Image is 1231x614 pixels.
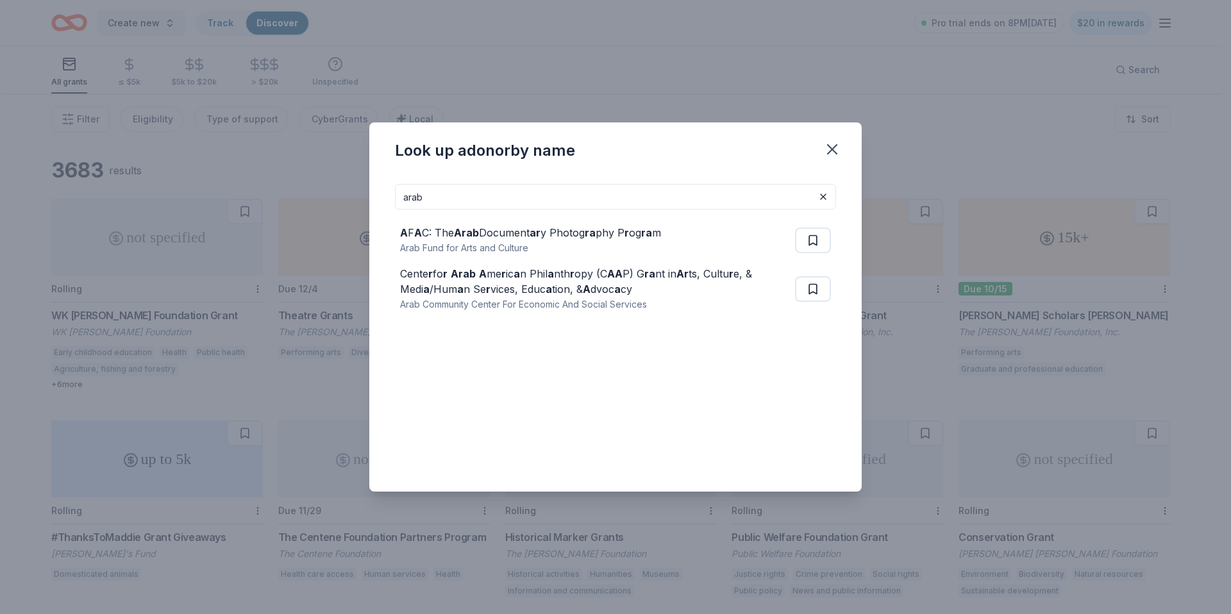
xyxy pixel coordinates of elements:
strong: a [548,267,554,280]
strong: a [457,283,464,295]
strong: a [514,267,520,280]
div: Cente fo me ic n Phil nth opy (C P) G nt in ts, Cultu e, & Medi /Hum n Se vices, Educ tion, & dvo... [400,266,790,297]
strong: Arab [454,226,479,239]
div: Look up a donor by name [395,140,575,161]
strong: r [570,267,574,280]
strong: ra [585,226,596,239]
strong: r [428,267,433,280]
strong: ra [641,226,652,239]
strong: Arab [451,267,476,280]
strong: r [729,267,733,280]
strong: a [546,283,552,295]
strong: r [486,283,490,295]
div: Arab Fund for Arts and Culture [400,240,661,256]
strong: A [414,226,422,239]
strong: ar [530,226,540,239]
strong: a [614,283,621,295]
input: Search [395,184,836,210]
strong: r [624,226,629,239]
strong: A [479,267,487,280]
strong: r [501,267,506,280]
strong: A [583,283,590,295]
strong: a [423,283,430,295]
div: Arab Community Center For Economic And Social Services [400,297,790,312]
strong: r [443,267,448,280]
strong: AA [607,267,623,280]
strong: Ar [676,267,689,280]
div: F C: The Document y Photog phy P og m [400,225,661,240]
strong: ra [644,267,655,280]
strong: A [400,226,408,239]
